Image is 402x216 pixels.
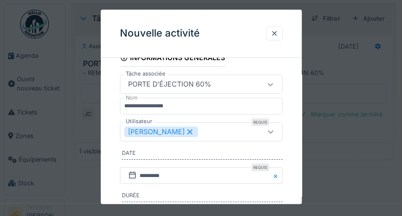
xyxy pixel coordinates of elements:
[122,149,283,160] label: Date
[124,70,167,78] label: Tâche associée
[251,164,269,171] div: Requis
[120,27,200,39] h3: Nouvelle activité
[251,118,269,126] div: Requis
[124,127,198,137] div: [PERSON_NAME]
[124,79,215,90] div: PORTE D'ÉJECTION 60%
[122,191,283,202] label: Durée
[120,51,225,67] div: Informations générales
[124,117,154,126] label: Utilisateur
[124,94,140,102] label: Nom
[272,167,283,184] button: Close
